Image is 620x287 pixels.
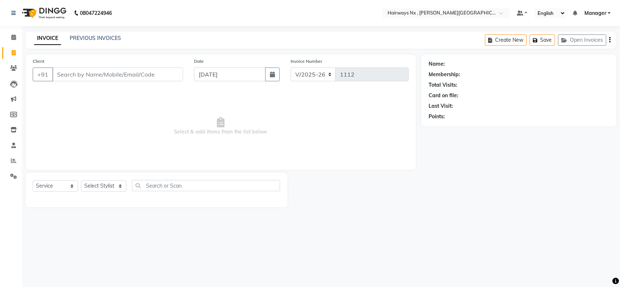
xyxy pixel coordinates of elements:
span: Select & add items from the list below [33,90,409,163]
div: Card on file: [429,92,458,99]
div: Points: [429,113,445,120]
label: Date [194,58,204,65]
button: Open Invoices [558,34,606,46]
label: Client [33,58,44,65]
div: Total Visits: [429,81,457,89]
span: Manager [584,9,606,17]
a: PREVIOUS INVOICES [70,35,121,41]
button: Create New [485,34,527,46]
button: Save [530,34,555,46]
div: Last Visit: [429,102,453,110]
label: Invoice Number [291,58,322,65]
a: INVOICE [34,32,61,45]
div: Membership: [429,71,460,78]
img: logo [19,3,68,23]
b: 08047224946 [80,3,112,23]
input: Search by Name/Mobile/Email/Code [52,67,183,81]
input: Search or Scan [132,180,280,191]
div: Name: [429,60,445,68]
button: +91 [33,67,53,81]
